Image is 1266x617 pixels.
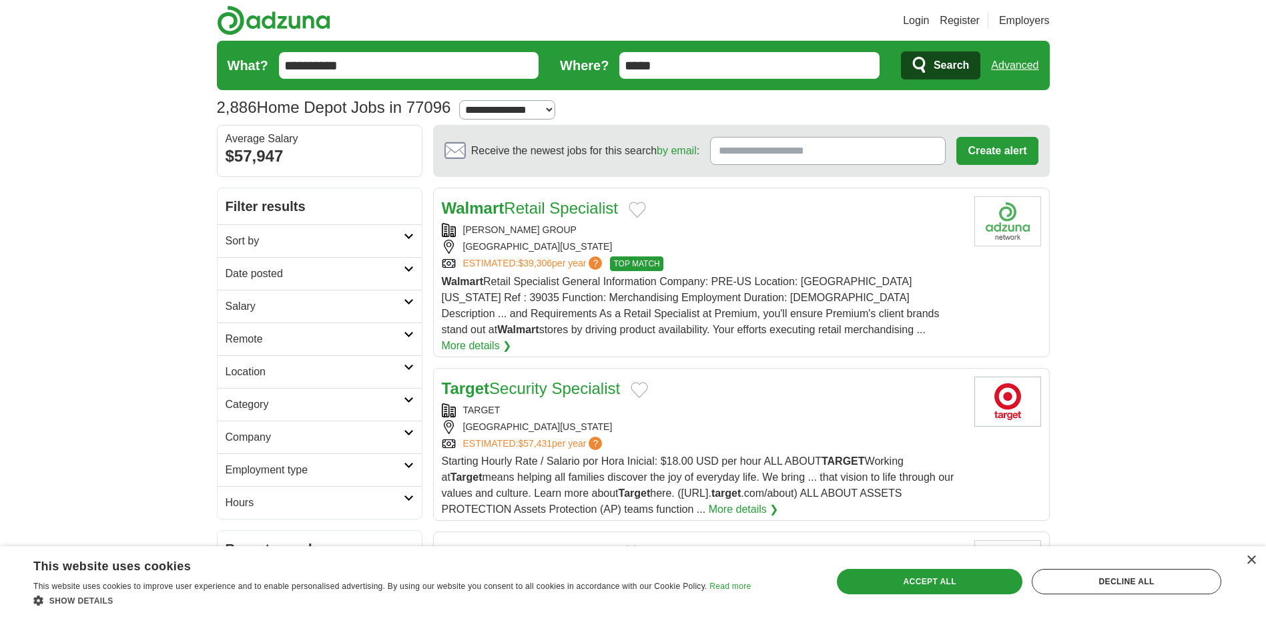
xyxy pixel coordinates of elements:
[33,594,751,607] div: Show details
[442,543,490,561] strong: Target
[903,13,929,29] a: Login
[442,199,505,217] strong: Walmart
[463,256,605,271] a: ESTIMATED:$39,306per year?
[217,95,257,120] span: 2,886
[218,188,422,224] h2: Filter results
[471,143,699,159] span: Receive the newest jobs for this search :
[226,266,404,282] h2: Date posted
[974,540,1041,590] img: Company logo
[442,455,954,515] span: Starting Hourly Rate / Salario por Hora Inicial: $18.00 USD per hour ALL ABOUT Working at means h...
[442,240,964,254] div: [GEOGRAPHIC_DATA][US_STATE]
[218,355,422,388] a: Location
[218,421,422,453] a: Company
[442,276,484,287] strong: Walmart
[218,388,422,421] a: Category
[226,495,404,511] h2: Hours
[619,487,651,499] strong: Target
[1246,556,1256,566] div: Close
[442,338,512,354] a: More details ❯
[218,290,422,323] a: Salary
[226,144,414,168] div: $57,947
[610,256,663,271] span: TOP MATCH
[901,51,980,79] button: Search
[218,323,422,355] a: Remote
[709,582,751,591] a: Read more, opens a new window
[657,145,697,156] a: by email
[228,55,268,75] label: What?
[837,569,1022,594] div: Accept all
[442,379,490,397] strong: Target
[226,134,414,144] div: Average Salary
[974,377,1041,427] img: Target logo
[218,224,422,257] a: Sort by
[629,202,646,218] button: Add to favorite jobs
[974,196,1041,246] img: Company logo
[956,137,1038,165] button: Create alert
[226,397,404,413] h2: Category
[442,276,940,335] span: Retail Specialist General Information Company: PRE-US Location: [GEOGRAPHIC_DATA][US_STATE] Ref :...
[33,554,717,574] div: This website uses cookies
[518,258,552,268] span: $39,306
[226,364,404,380] h2: Location
[463,437,605,451] a: ESTIMATED:$57,431per year?
[49,596,113,606] span: Show details
[709,501,779,518] a: More details ❯
[217,98,451,116] h1: Home Depot Jobs in 77096
[217,5,330,35] img: Adzuna logo
[33,582,707,591] span: This website uses cookies to improve user experience and to enable personalised advertising. By u...
[934,52,969,79] span: Search
[226,462,404,478] h2: Employment type
[560,55,609,75] label: Where?
[226,298,404,315] h2: Salary
[442,379,621,397] a: TargetSecurity Specialist
[442,543,613,561] a: TargetOptical - Optician
[463,405,501,415] a: TARGET
[226,539,414,559] h2: Recent searches
[226,233,404,249] h2: Sort by
[589,256,602,270] span: ?
[822,455,865,467] strong: TARGET
[940,13,980,29] a: Register
[1032,569,1221,594] div: Decline all
[218,257,422,290] a: Date posted
[442,223,964,237] div: [PERSON_NAME] GROUP
[450,471,483,483] strong: Target
[497,324,539,335] strong: Walmart
[226,429,404,445] h2: Company
[589,437,602,450] span: ?
[999,13,1050,29] a: Employers
[518,438,552,449] span: $57,431
[631,382,648,398] button: Add to favorite jobs
[442,420,964,434] div: [GEOGRAPHIC_DATA][US_STATE]
[218,486,422,519] a: Hours
[226,331,404,347] h2: Remote
[442,199,619,217] a: WalmartRetail Specialist
[991,52,1038,79] a: Advanced
[218,453,422,486] a: Employment type
[711,487,741,499] strong: target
